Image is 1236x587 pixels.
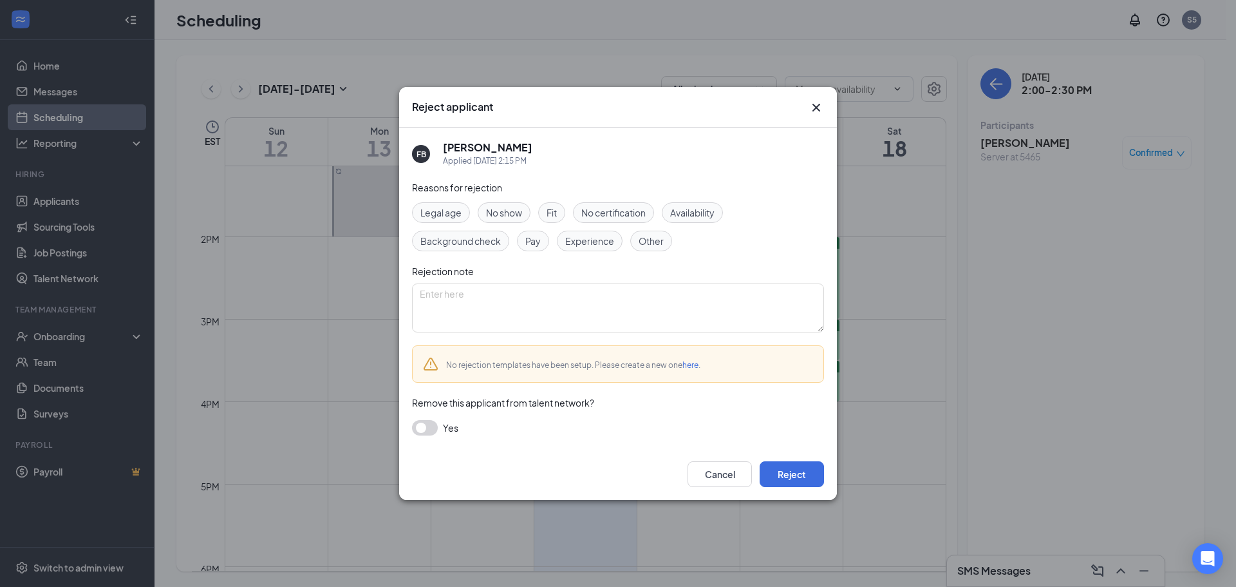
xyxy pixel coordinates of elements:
span: Other [639,234,664,248]
span: No rejection templates have been setup. Please create a new one . [446,360,700,370]
span: Fit [547,206,557,220]
span: Legal age [420,206,462,220]
span: Availability [670,206,715,220]
div: Open Intercom Messenger [1192,543,1223,574]
button: Close [809,100,824,115]
span: No certification [581,206,646,220]
span: Yes [443,420,458,436]
span: Remove this applicant from talent network? [412,397,594,409]
span: Pay [525,234,541,248]
svg: Cross [809,100,824,115]
div: FB [417,149,426,160]
span: Reasons for rejection [412,182,502,193]
span: No show [486,206,522,220]
h3: Reject applicant [412,100,493,114]
span: Experience [565,234,614,248]
h5: [PERSON_NAME] [443,140,532,155]
button: Cancel [688,461,752,487]
div: Applied [DATE] 2:15 PM [443,155,532,168]
button: Reject [760,461,824,487]
a: here [682,360,698,370]
span: Background check [420,234,501,248]
svg: Warning [423,356,438,372]
span: Rejection note [412,265,474,277]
